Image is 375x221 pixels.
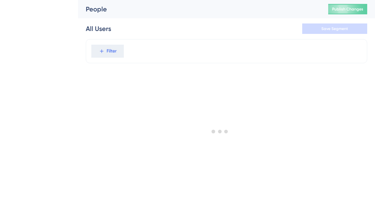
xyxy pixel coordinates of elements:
[321,26,348,31] span: Save Segment
[328,4,367,14] button: Publish Changes
[86,5,312,14] div: People
[86,24,111,33] div: All Users
[302,23,367,34] button: Save Segment
[332,7,363,12] span: Publish Changes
